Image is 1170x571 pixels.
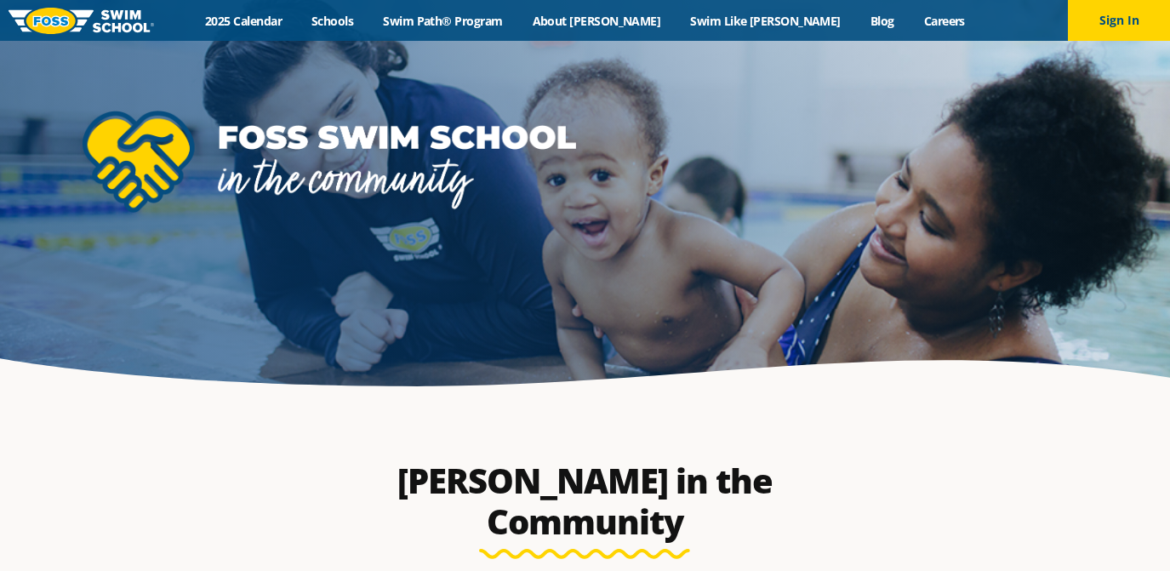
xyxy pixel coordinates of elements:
[191,13,297,29] a: 2025 Calendar
[517,13,676,29] a: About [PERSON_NAME]
[353,460,816,542] h2: [PERSON_NAME] in the Community
[368,13,517,29] a: Swim Path® Program
[297,13,368,29] a: Schools
[676,13,856,29] a: Swim Like [PERSON_NAME]
[855,13,909,29] a: Blog
[909,13,979,29] a: Careers
[9,8,154,34] img: FOSS Swim School Logo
